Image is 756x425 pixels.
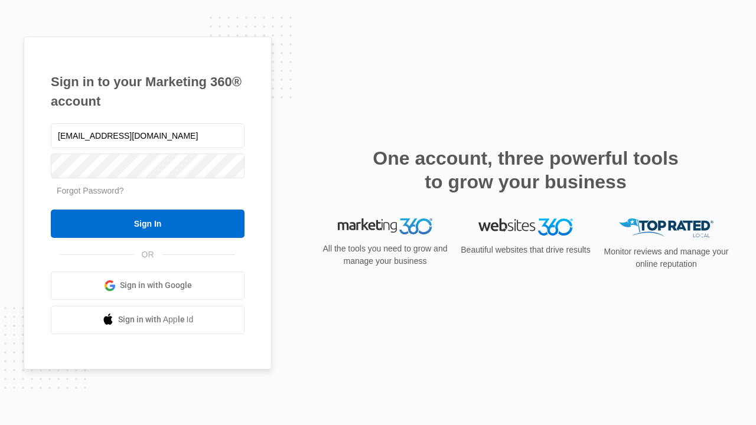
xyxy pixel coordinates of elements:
[51,72,245,111] h1: Sign in to your Marketing 360® account
[338,218,432,235] img: Marketing 360
[369,146,682,194] h2: One account, three powerful tools to grow your business
[51,272,245,300] a: Sign in with Google
[619,218,713,238] img: Top Rated Local
[51,306,245,334] a: Sign in with Apple Id
[51,210,245,238] input: Sign In
[51,123,245,148] input: Email
[118,313,194,326] span: Sign in with Apple Id
[600,246,732,270] p: Monitor reviews and manage your online reputation
[120,279,192,292] span: Sign in with Google
[478,218,573,236] img: Websites 360
[319,243,451,267] p: All the tools you need to grow and manage your business
[57,186,124,195] a: Forgot Password?
[460,244,592,256] p: Beautiful websites that drive results
[133,249,162,261] span: OR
